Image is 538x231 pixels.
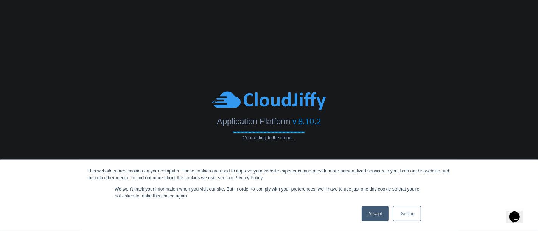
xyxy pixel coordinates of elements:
span: v.8.10.2 [293,117,321,126]
p: We won't track your information when you visit our site. But in order to comply with your prefere... [115,186,423,199]
span: Connecting to the cloud... [233,136,305,141]
div: This website stores cookies on your computer. These cookies are used to improve your website expe... [87,168,451,181]
a: Decline [393,206,421,221]
img: CloudJiffy-Blue.svg [212,91,326,111]
span: Application Platform [217,117,290,126]
a: Accept [362,206,389,221]
iframe: chat widget [506,201,530,223]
